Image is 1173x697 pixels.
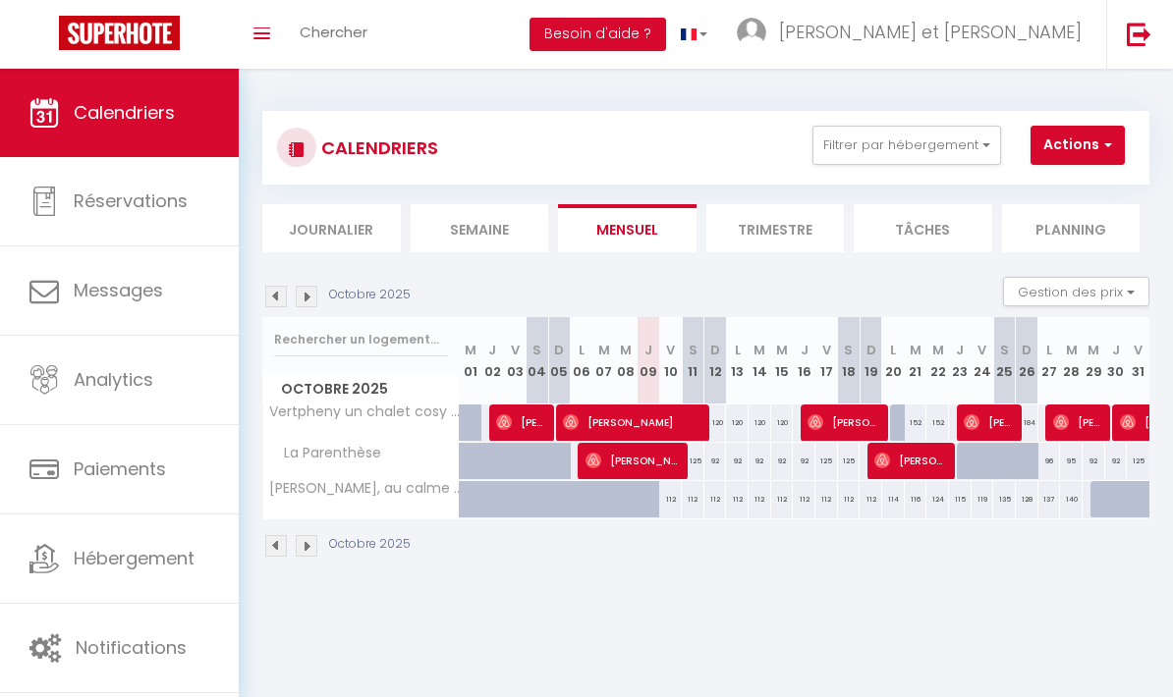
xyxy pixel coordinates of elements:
[771,404,794,441] div: 120
[793,443,815,479] div: 92
[689,341,698,359] abbr: S
[860,481,882,517] div: 112
[74,367,153,392] span: Analytics
[1083,317,1105,404] th: 29
[890,341,896,359] abbr: L
[266,443,386,464] span: La Parenthèse
[460,317,482,404] th: 01
[1083,443,1105,479] div: 92
[866,341,876,359] abbr: D
[926,317,949,404] th: 22
[926,481,949,517] div: 124
[74,546,195,570] span: Hébergement
[726,317,749,404] th: 13
[749,317,771,404] th: 14
[793,317,815,404] th: 16
[1016,481,1038,517] div: 128
[726,404,749,441] div: 120
[801,341,809,359] abbr: J
[511,341,520,359] abbr: V
[977,341,986,359] abbr: V
[1038,443,1061,479] div: 96
[808,403,883,441] span: [PERSON_NAME]
[882,317,905,404] th: 20
[1105,317,1128,404] th: 30
[749,404,771,441] div: 120
[682,443,704,479] div: 125
[972,481,994,517] div: 119
[710,341,720,359] abbr: D
[532,341,541,359] abbr: S
[666,341,675,359] abbr: V
[263,375,459,403] span: Octobre 2025
[592,317,615,404] th: 07
[548,317,571,404] th: 05
[771,443,794,479] div: 92
[274,322,448,357] input: Rechercher un logement...
[964,403,1017,441] span: [PERSON_NAME]
[329,286,411,304] p: Octobre 2025
[1127,443,1149,479] div: 125
[1134,341,1143,359] abbr: V
[1053,403,1106,441] span: [PERSON_NAME]
[910,341,922,359] abbr: M
[563,403,706,441] span: [PERSON_NAME]
[972,317,994,404] th: 24
[771,481,794,517] div: 112
[1038,317,1061,404] th: 27
[554,341,564,359] abbr: D
[300,22,367,42] span: Chercher
[620,341,632,359] abbr: M
[571,317,593,404] th: 06
[993,317,1016,404] th: 25
[74,456,166,481] span: Paiements
[793,481,815,517] div: 112
[1038,481,1061,517] div: 137
[481,317,504,404] th: 02
[754,341,765,359] abbr: M
[1002,204,1141,252] li: Planning
[530,18,666,51] button: Besoin d'aide ?
[993,481,1016,517] div: 135
[704,481,727,517] div: 112
[822,341,831,359] abbr: V
[262,204,401,252] li: Journalier
[949,317,972,404] th: 23
[838,443,861,479] div: 125
[704,404,727,441] div: 120
[682,481,704,517] div: 112
[905,481,927,517] div: 116
[682,317,704,404] th: 11
[1016,317,1038,404] th: 26
[771,317,794,404] th: 15
[1105,443,1128,479] div: 92
[838,481,861,517] div: 112
[329,535,411,554] p: Octobre 2025
[949,481,972,517] div: 115
[659,481,682,517] div: 112
[735,341,741,359] abbr: L
[815,317,838,404] th: 17
[932,341,944,359] abbr: M
[644,341,652,359] abbr: J
[737,18,766,47] img: ...
[749,443,771,479] div: 92
[874,442,950,479] span: [PERSON_NAME]
[926,404,949,441] div: 152
[496,403,549,441] span: [PERSON_NAME]
[844,341,853,359] abbr: S
[706,204,845,252] li: Trimestre
[749,481,771,517] div: 112
[704,443,727,479] div: 92
[1003,277,1149,306] button: Gestion des prix
[882,481,905,517] div: 114
[726,481,749,517] div: 112
[1016,404,1038,441] div: 184
[838,317,861,404] th: 18
[779,20,1082,44] span: [PERSON_NAME] et [PERSON_NAME]
[266,481,463,496] span: [PERSON_NAME], au calme dans un cocon de verdure
[905,317,927,404] th: 21
[558,204,697,252] li: Mensuel
[1031,126,1125,165] button: Actions
[905,404,927,441] div: 152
